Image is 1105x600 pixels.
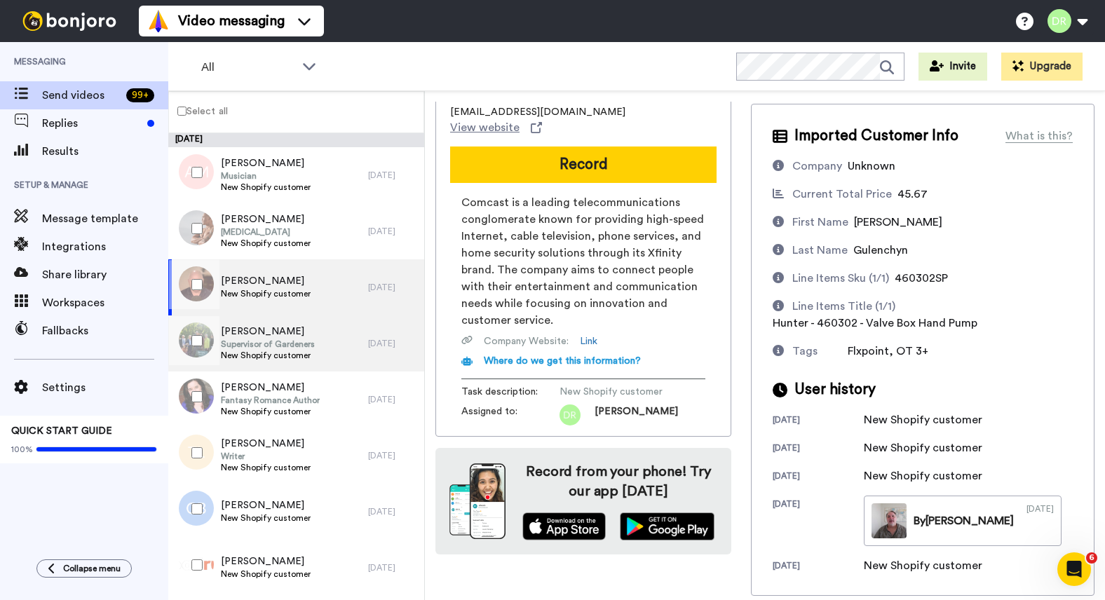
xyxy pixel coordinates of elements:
div: First Name [792,214,848,231]
span: New Shopify customer [221,512,311,524]
img: download [449,463,506,539]
span: New Shopify customer [560,385,693,399]
span: New Shopify customer [221,238,311,249]
span: [PERSON_NAME] [221,212,311,226]
div: New Shopify customer [864,411,982,428]
div: [DATE] [168,133,424,147]
span: New Shopify customer [221,406,320,417]
span: Where do we get this information? [484,356,641,366]
div: [DATE] [773,442,864,456]
div: Company [792,158,842,175]
button: Upgrade [1001,53,1083,81]
div: [DATE] [368,450,417,461]
div: [DATE] [368,226,417,237]
span: New Shopify customer [221,182,311,193]
span: Video messaging [178,11,285,31]
span: 6 [1086,552,1097,564]
span: Workspaces [42,294,168,311]
img: 30046973-7655-42e5-8c33-d4c13ffe941d-thumb.jpg [872,503,907,538]
input: Select all [177,107,187,116]
div: [DATE] [773,498,864,546]
span: Fallbacks [42,322,168,339]
div: 99 + [126,88,154,102]
span: [PERSON_NAME] [221,437,311,451]
span: QUICK START GUIDE [11,426,112,436]
span: 100% [11,444,33,455]
img: bj-logo-header-white.svg [17,11,122,31]
div: New Shopify customer [864,557,982,574]
div: [DATE] [368,170,417,181]
span: Flxpoint, OT 3+ [848,346,928,357]
span: [PERSON_NAME] [221,156,311,170]
span: Results [42,143,168,160]
span: [PERSON_NAME] [221,498,311,512]
span: Settings [42,379,168,396]
div: [DATE] [773,470,864,484]
div: New Shopify customer [864,468,982,484]
span: [PERSON_NAME] [221,325,315,339]
span: Comcast is a leading telecommunications conglomerate known for providing high-speed Internet, cab... [461,194,705,329]
span: [PERSON_NAME] [221,274,311,288]
div: [DATE] [368,282,417,293]
span: [PERSON_NAME] [221,554,311,568]
span: New Shopify customer [221,350,315,361]
a: View website [450,119,542,136]
span: 460302SP [895,273,948,284]
span: Replies [42,115,142,132]
span: Task description : [461,385,560,399]
div: Tags [792,343,818,360]
span: Integrations [42,238,168,255]
span: New Shopify customer [221,288,311,299]
div: New Shopify customer [864,439,982,456]
span: Imported Customer Info [794,125,958,146]
span: Writer [221,451,311,462]
a: Link [580,334,597,348]
span: User history [794,379,876,400]
span: [PERSON_NAME] [595,404,678,425]
span: New Shopify customer [221,568,311,580]
div: Line Items Title (1/1) [792,298,895,315]
img: vm-color.svg [147,10,170,32]
div: [DATE] [368,506,417,517]
span: Hunter - 460302 - Valve Box Hand Pump [773,318,977,329]
div: [DATE] [773,560,864,574]
span: Collapse menu [63,563,121,574]
button: Record [450,146,717,183]
span: [PERSON_NAME] [854,217,942,228]
span: [MEDICAL_DATA] [221,226,311,238]
span: Message template [42,210,168,227]
div: [DATE] [1026,503,1054,538]
div: [DATE] [368,338,417,349]
span: [PERSON_NAME] [221,381,320,395]
span: All [201,59,295,76]
span: Musician [221,170,311,182]
div: [DATE] [368,562,417,573]
button: Invite [918,53,987,81]
div: Line Items Sku (1/1) [792,270,889,287]
div: Last Name [792,242,848,259]
span: [EMAIL_ADDRESS][DOMAIN_NAME] [450,105,625,119]
label: Select all [169,102,228,119]
span: View website [450,119,520,136]
div: [DATE] [368,394,417,405]
iframe: Intercom live chat [1057,552,1091,586]
div: Current Total Price [792,186,892,203]
div: What is this? [1005,128,1073,144]
button: Collapse menu [36,559,132,578]
span: 45.67 [897,189,928,200]
h4: Record from your phone! Try our app [DATE] [520,462,717,501]
span: Share library [42,266,168,283]
img: appstore [522,512,606,540]
span: Fantasy Romance Author [221,395,320,406]
a: By[PERSON_NAME][DATE] [864,496,1062,546]
span: Assigned to: [461,404,560,425]
span: Gulenchyn [853,245,908,256]
div: By [PERSON_NAME] [914,512,1014,529]
div: [DATE] [773,414,864,428]
span: Unknown [848,161,895,172]
span: Send videos [42,87,121,104]
span: Supervisor of Gardeners [221,339,315,350]
img: dr.png [560,404,581,425]
span: New Shopify customer [221,462,311,473]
